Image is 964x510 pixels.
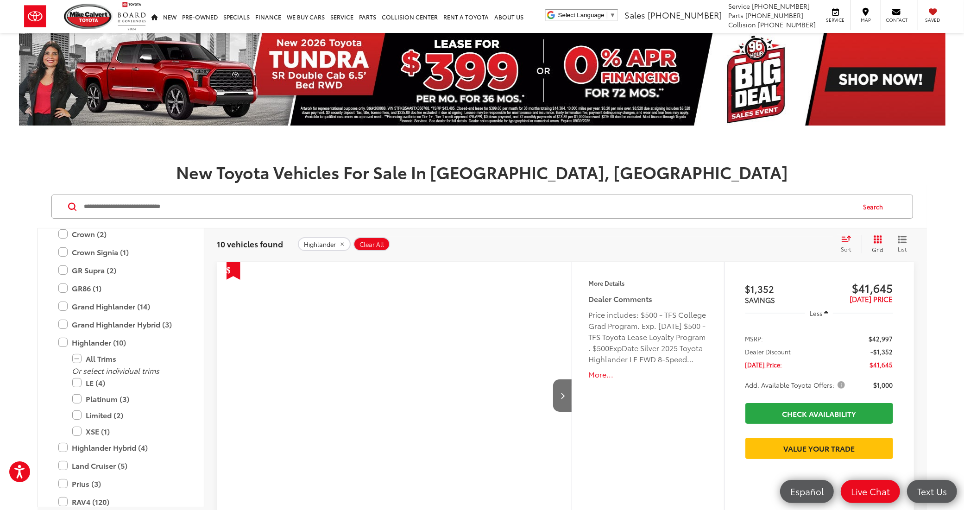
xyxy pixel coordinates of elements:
button: remove Highlander [298,237,351,251]
span: $42,997 [869,334,893,343]
label: All Trims [72,351,183,367]
label: Limited (2) [72,407,183,423]
a: Value Your Trade [745,438,893,459]
h5: Dealer Comments [588,293,707,304]
img: Mike Calvert Toyota [64,4,113,29]
span: Service [728,1,750,11]
button: Select sort value [837,235,862,253]
label: GR86 (1) [58,280,183,296]
span: Clear All [360,241,384,248]
span: Less [810,309,822,317]
span: $41,645 [870,360,893,369]
a: Check Availability [745,403,893,424]
h4: More Details [588,280,707,286]
span: $41,645 [819,281,893,295]
label: XSE (1) [72,423,183,440]
label: Prius (3) [58,476,183,492]
img: New 2026 Toyota Tundra [19,33,945,126]
label: LE (4) [72,375,183,391]
button: Less [805,305,833,321]
i: Or select individual trims [72,365,160,376]
span: Map [856,17,876,23]
span: [PHONE_NUMBER] [752,1,810,11]
label: Crown Signia (1) [58,244,183,260]
span: ▼ [610,12,616,19]
span: Text Us [913,485,951,497]
span: Saved [923,17,943,23]
span: SAVINGS [745,295,775,305]
label: RAV4 (120) [58,494,183,510]
button: Search [855,195,897,218]
button: List View [891,235,914,253]
a: Live Chat [841,480,900,503]
span: $1,000 [874,380,893,390]
label: Highlander Hybrid (4) [58,440,183,456]
span: [DATE] PRICE [850,294,893,304]
label: Highlander (10) [58,334,183,351]
span: Contact [886,17,907,23]
span: Add. Available Toyota Offers: [745,380,847,390]
button: Clear All [353,237,390,251]
span: Sort [841,245,851,253]
span: [PHONE_NUMBER] [745,11,803,20]
label: Land Cruiser (5) [58,458,183,474]
div: Price includes: $500 - TFS College Grad Program. Exp. [DATE] $500 - TFS Toyota Lease Loyalty Prog... [588,309,707,365]
span: Service [825,17,846,23]
span: $1,352 [745,282,819,296]
label: Grand Highlander Hybrid (3) [58,316,183,333]
span: [DATE] Price: [745,360,782,369]
button: Next image [553,379,572,412]
label: Platinum (3) [72,391,183,407]
a: Español [780,480,834,503]
span: List [898,245,907,253]
button: More... [588,369,707,380]
span: Dealer Discount [745,347,791,356]
span: [PHONE_NUMBER] [758,20,816,29]
span: 10 vehicles found [217,238,284,249]
a: Text Us [907,480,957,503]
span: Select Language [558,12,605,19]
button: Grid View [862,235,891,253]
label: GR Supra (2) [58,262,183,278]
span: -$1,352 [871,347,893,356]
span: [PHONE_NUMBER] [648,9,722,21]
span: Parts [728,11,743,20]
input: Search by Make, Model, or Keyword [83,195,855,218]
span: MSRP: [745,334,763,343]
label: Crown (2) [58,226,183,242]
span: Grid [872,246,884,253]
span: Live Chat [846,485,895,497]
button: Add. Available Toyota Offers: [745,380,848,390]
span: Highlander [304,241,336,248]
span: Español [786,485,828,497]
span: Collision [728,20,756,29]
span: Sales [624,9,645,21]
span: Get Price Drop Alert [227,262,240,280]
a: Select Language​ [558,12,616,19]
label: Grand Highlander (14) [58,298,183,315]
